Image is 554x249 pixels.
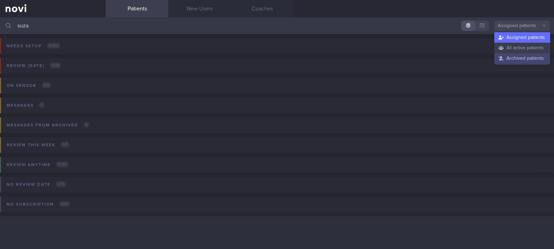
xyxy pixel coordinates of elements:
span: 0 / 132 [56,161,69,167]
span: 0 / 47 [59,201,70,207]
div: Messages from Archived [5,121,91,130]
button: All active patients [494,43,550,53]
span: 0 / 7 [60,142,70,148]
div: Messages [5,101,47,110]
button: Assigned patients [494,20,550,31]
button: Assigned patients [494,32,550,43]
span: 0 [39,102,45,108]
div: Review anytime [5,160,71,169]
span: 0 / 9 [42,82,51,88]
div: No review date [5,180,68,189]
span: 0 / 15 [56,181,66,187]
div: Review [DATE] [5,61,63,70]
span: 0 / 39 [50,63,61,68]
span: 0 / 102 [47,43,60,49]
div: Needs setup [5,41,62,51]
div: No subscription [5,200,72,209]
button: Archived patients [494,53,550,64]
div: Review this week [5,140,71,150]
div: On sensor [5,81,53,90]
span: 0 [83,122,89,128]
